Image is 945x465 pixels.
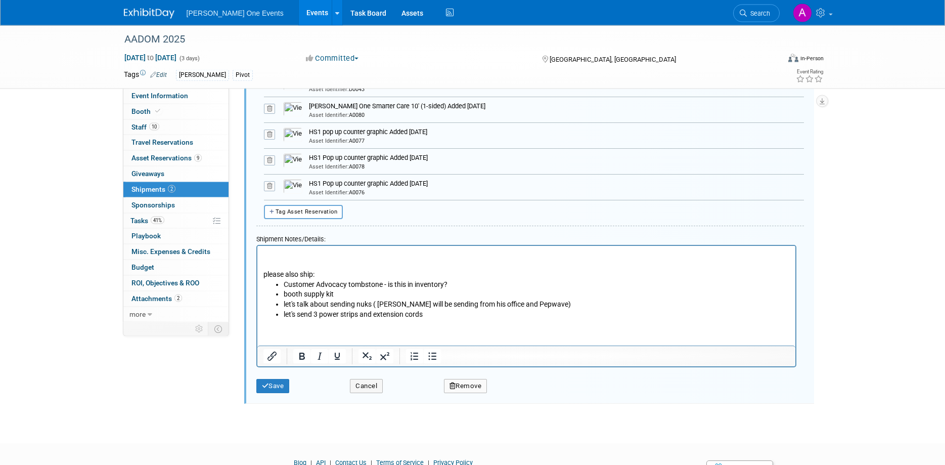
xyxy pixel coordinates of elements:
a: Misc. Expenses & Credits [123,244,229,260]
span: Travel Reservations [131,138,193,146]
span: A0080 [309,112,365,119]
button: Remove [444,379,487,394]
button: Numbered list [406,350,423,364]
span: A0078 [309,164,365,171]
i: Booth reservation complete [155,108,160,114]
span: Misc. Expenses & Credits [131,247,210,256]
span: A0076 [309,190,365,196]
img: View Images [283,102,302,117]
div: In-Person [800,55,824,62]
span: Sponsorships [131,201,175,209]
span: to [146,54,155,62]
a: more [123,307,229,322]
td: Tags [124,69,167,81]
span: [GEOGRAPHIC_DATA], [GEOGRAPHIC_DATA] [550,56,676,63]
span: Event Information [131,92,188,100]
span: A0077 [309,138,365,145]
div: [PERSON_NAME] One Smarter Care 10' (1-sided) Added [DATE] [309,102,804,111]
span: Asset Reservations [131,154,202,162]
a: Remove [264,106,277,113]
button: Bold [293,350,310,364]
img: ExhibitDay [124,9,174,19]
img: View Images [283,154,302,168]
button: Tag Asset Reservation [264,205,343,219]
span: Staff [131,123,159,131]
iframe: Rich Text Area. Press ALT-0 for help. [257,246,795,346]
img: Amanda Bartschi [793,4,812,23]
div: AADOM 2025 [121,30,764,49]
span: 41% [151,217,164,224]
span: Playbook [131,232,161,240]
a: Giveaways [123,166,229,182]
span: Asset Identifier: [309,138,349,145]
button: Italic [311,350,328,364]
div: HS1 pop up counter graphic Added [DATE] [309,128,804,137]
span: Asset Identifier: [309,190,349,196]
td: Personalize Event Tab Strip [191,322,208,335]
button: Cancel [350,379,383,394]
span: D0043 [309,87,365,93]
span: 10 [149,123,159,131]
a: Staff10 [123,120,229,135]
img: Format-Inperson.png [788,54,798,62]
button: Bullet list [424,350,441,364]
a: Travel Reservations [123,135,229,150]
button: Save [256,379,290,394]
span: (3 days) [178,55,200,62]
a: Booth [123,104,229,119]
span: Attachments [131,294,182,303]
a: Budget [123,260,229,275]
div: HS1 Pop up counter graphic Added [DATE] [309,180,804,189]
span: 2 [174,294,182,302]
span: Booth [131,107,162,115]
a: Attachments2 [123,291,229,307]
span: [DATE] [DATE] [124,53,177,62]
button: Insert/edit link [263,350,281,364]
div: HS1 Pop up counter graphic Added [DATE] [309,154,804,163]
span: Asset Identifier: [309,164,349,171]
button: Subscript [358,350,376,364]
a: Search [733,5,780,22]
span: Giveaways [131,170,164,178]
span: more [129,310,146,318]
button: Underline [329,350,346,364]
a: Tasks41% [123,214,229,229]
span: Budget [131,263,154,271]
div: Event Format [720,53,824,68]
span: [PERSON_NAME] One Events [187,9,284,17]
div: [PERSON_NAME] [176,70,229,80]
a: Playbook [123,229,229,244]
span: ROI, Objectives & ROO [131,279,199,287]
span: Search [747,10,770,17]
td: Toggle Event Tabs [208,322,229,335]
button: Superscript [376,350,393,364]
a: Event Information [123,89,229,104]
a: Remove [264,157,277,164]
a: Asset Reservations9 [123,151,229,166]
span: 9 [194,154,202,162]
span: Asset Identifier: [309,112,349,119]
a: Sponsorships [123,198,229,213]
span: 2 [168,185,175,193]
a: Edit [150,71,167,78]
span: Shipments [131,185,175,193]
button: Committed [302,53,363,64]
a: Remove [264,183,277,190]
div: Event Rating [796,69,823,74]
a: Shipments2 [123,182,229,197]
span: Tag Asset Reservation [276,209,338,216]
a: Remove [264,132,277,139]
a: ROI, Objectives & ROO [123,276,229,291]
div: Shipment Notes/Details: [256,231,796,245]
div: Pivot [233,70,253,80]
img: View Images [283,180,302,194]
span: Tasks [130,217,164,225]
span: Asset Identifier: [309,87,349,93]
img: View Images [283,128,302,143]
